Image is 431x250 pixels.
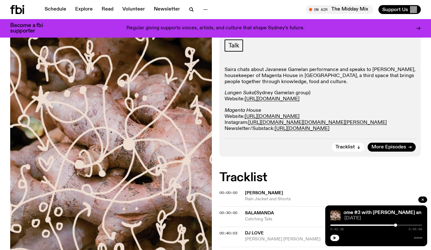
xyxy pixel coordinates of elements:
a: [URL][DOMAIN_NAME] [245,114,299,119]
em: Magenta House [225,108,261,113]
p: Regular giving supports voices, artists, and culture that shape Sydney’s future. [126,25,305,31]
span: 0:59:58 [409,228,422,231]
span: [PERSON_NAME] [PERSON_NAME] [245,236,421,242]
span: More Episodes [371,145,406,150]
p: Saira chats about Javanese Gamelan performance and speaks to [PERSON_NAME], housekeeper of Magent... [225,67,416,85]
p: Website: Instagram: Newsletter/Substack: [225,108,416,132]
button: 00:00:00 [219,191,237,195]
a: More Episodes [368,143,416,152]
button: Tracklist [332,143,364,152]
span: [DATE] [344,216,422,221]
a: Newsletter [150,5,184,14]
h2: Tracklist [219,172,421,183]
span: 0:42:38 [330,228,344,231]
span: Talk [228,42,239,49]
button: 00:30:00 [219,211,237,215]
button: 00:40:03 [219,232,237,235]
span: Rain Jacket and Shorts [245,196,421,202]
a: Read [98,5,117,14]
span: 00:30:00 [219,210,237,215]
button: Support Us [378,5,421,14]
a: Volunteer [119,5,149,14]
a: Explore [71,5,97,14]
span: [PERSON_NAME] [245,191,283,195]
span: DJ Love [245,231,264,235]
h3: Become a fbi supporter [10,23,51,34]
a: Talk [225,39,243,52]
span: 00:40:03 [219,231,237,236]
button: On AirThe Midday Mix [306,5,373,14]
a: [URL][DOMAIN_NAME] [245,96,299,102]
span: Catching Tails [245,216,421,222]
span: Tracklist [335,145,355,150]
span: Salamanda [245,211,274,215]
a: Schedule [41,5,70,14]
span: Support Us [382,7,408,12]
p: (Sydney Gamelan group) Website: [225,90,416,102]
span: 00:00:00 [219,190,237,195]
a: [URL][DOMAIN_NAME][DOMAIN_NAME][PERSON_NAME] [248,120,387,125]
a: [URL][DOMAIN_NAME] [275,126,329,131]
em: Langen Suka [225,90,255,96]
img: A close up picture of a bunch of ginger roots. Yellow squiggles with arrows, hearts and dots are ... [330,211,341,221]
